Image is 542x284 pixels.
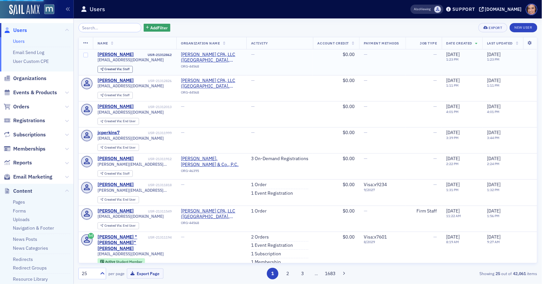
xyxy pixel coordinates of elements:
[104,67,123,71] span: Created Via :
[13,159,32,166] span: Reports
[434,77,437,83] span: —
[446,109,459,114] time: 4:01 PM
[364,77,367,83] span: —
[414,7,420,11] div: Also
[13,131,46,138] span: Subscriptions
[487,77,500,83] span: [DATE]
[181,129,185,135] span: —
[104,94,129,97] div: Staff
[181,156,242,167] span: Frobenius, Conaway & Co., P.C.
[343,77,355,83] span: $0.00
[251,77,255,83] span: —
[127,269,163,279] button: Export Page
[434,156,437,161] span: —
[98,188,172,193] span: [PERSON_NAME][EMAIL_ADDRESS][DOMAIN_NAME]
[181,78,242,89] a: [PERSON_NAME] CPA, LLC ([GEOGRAPHIC_DATA], [GEOGRAPHIC_DATA])
[410,208,437,214] div: Firm Staff
[13,173,52,181] span: Email Marketing
[98,78,134,84] div: [PERSON_NAME]
[325,268,336,279] button: 1683
[181,221,242,227] div: ORG-44568
[364,51,367,57] span: —
[4,117,45,124] a: Registrations
[13,58,49,64] a: User Custom CPE
[13,265,47,271] a: Redirect Groups
[98,156,134,162] a: [PERSON_NAME]
[98,83,164,88] span: [EMAIL_ADDRESS][DOMAIN_NAME]
[364,156,367,161] span: —
[446,213,461,218] time: 11:22 AM
[364,103,367,109] span: —
[251,182,267,188] a: 1 Order
[312,270,321,276] span: …
[104,120,136,123] div: End User
[251,251,281,257] a: 1 Subscription
[116,259,142,264] span: Student Member
[13,75,46,82] span: Organizations
[13,38,25,44] a: Users
[13,49,44,55] a: Email Send Log
[364,188,401,192] span: 9 / 2027
[90,5,105,13] h1: Users
[135,157,172,161] div: USR-21311912
[13,208,26,214] a: Forms
[98,144,139,151] div: Created Via: End User
[121,131,172,135] div: USR-21311999
[104,197,123,202] span: Created Via :
[98,222,139,229] div: Created Via: End User
[420,41,437,45] span: Job Type
[364,129,367,135] span: —
[13,103,29,110] span: Orders
[98,251,164,256] span: [EMAIL_ADDRESS][DOMAIN_NAME]
[13,216,30,222] a: Uploads
[98,214,164,219] span: [EMAIL_ADDRESS][DOMAIN_NAME]
[144,24,171,32] button: AddFilter
[13,245,48,251] a: News Categories
[98,118,139,125] div: Created Via: End User
[446,182,460,187] span: [DATE]
[104,146,136,150] div: End User
[446,208,460,214] span: [DATE]
[135,183,172,187] div: USR-21311818
[510,23,537,32] a: New User
[82,270,96,277] div: 25
[343,182,355,187] span: $0.00
[4,131,46,138] a: Subscriptions
[487,41,513,45] span: Last Updated
[181,90,242,97] div: ORG-44568
[434,51,437,57] span: —
[181,169,242,175] div: ORG-46395
[4,75,46,82] a: Organizations
[98,258,145,265] div: Active: Active: Student Member
[251,51,255,57] span: —
[485,6,522,12] div: [DOMAIN_NAME]
[98,130,120,136] a: jcperkins7
[478,23,507,32] button: Export
[446,83,459,88] time: 1:11 PM
[13,256,33,262] a: Redirects
[9,5,40,15] img: SailAMX
[512,270,527,276] strong: 42,061
[4,187,32,195] a: Content
[98,41,108,45] span: Name
[181,234,185,240] span: —
[343,103,355,109] span: $0.00
[446,161,459,166] time: 2:22 PM
[434,234,437,240] span: —
[343,234,355,240] span: $0.00
[98,136,164,141] span: [EMAIL_ADDRESS][DOMAIN_NAME]
[135,209,172,213] div: USR-21311549
[297,268,308,279] button: 3
[364,234,387,240] span: Visa : x7601
[282,268,294,279] button: 2
[446,135,459,140] time: 3:39 PM
[479,7,524,12] button: [DOMAIN_NAME]
[251,234,269,240] a: 2 Orders
[181,64,242,71] div: ORG-44568
[104,172,129,176] div: Staff
[98,57,164,62] span: [EMAIL_ADDRESS][DOMAIN_NAME]
[181,208,242,220] span: Kullman CPA, LLC (Annapolis, MD)
[148,235,172,240] div: USR-21311194
[446,240,459,244] time: 8:19 AM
